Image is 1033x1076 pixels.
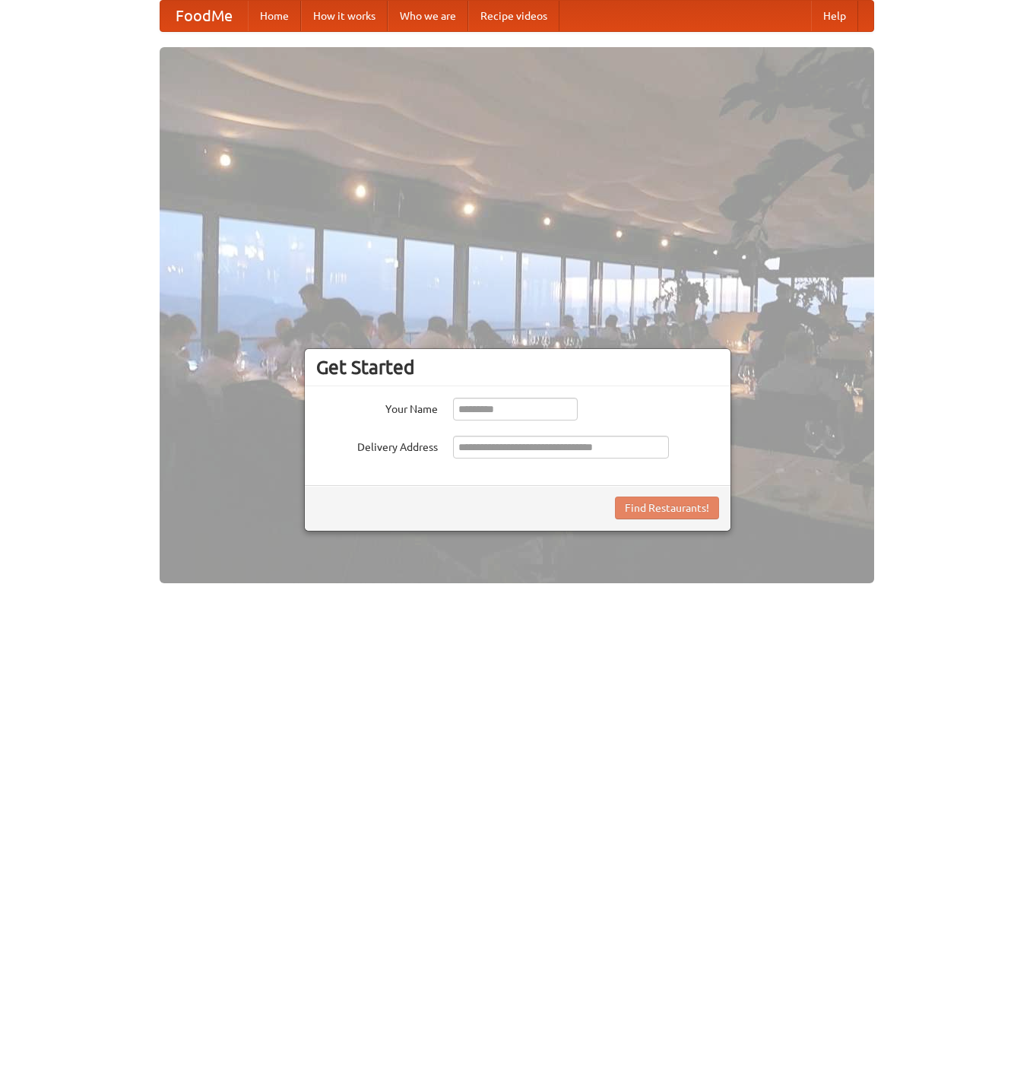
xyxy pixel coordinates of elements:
[301,1,388,31] a: How it works
[811,1,858,31] a: Help
[316,356,719,379] h3: Get Started
[468,1,559,31] a: Recipe videos
[248,1,301,31] a: Home
[388,1,468,31] a: Who we are
[316,398,438,417] label: Your Name
[160,1,248,31] a: FoodMe
[316,436,438,455] label: Delivery Address
[615,497,719,519] button: Find Restaurants!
